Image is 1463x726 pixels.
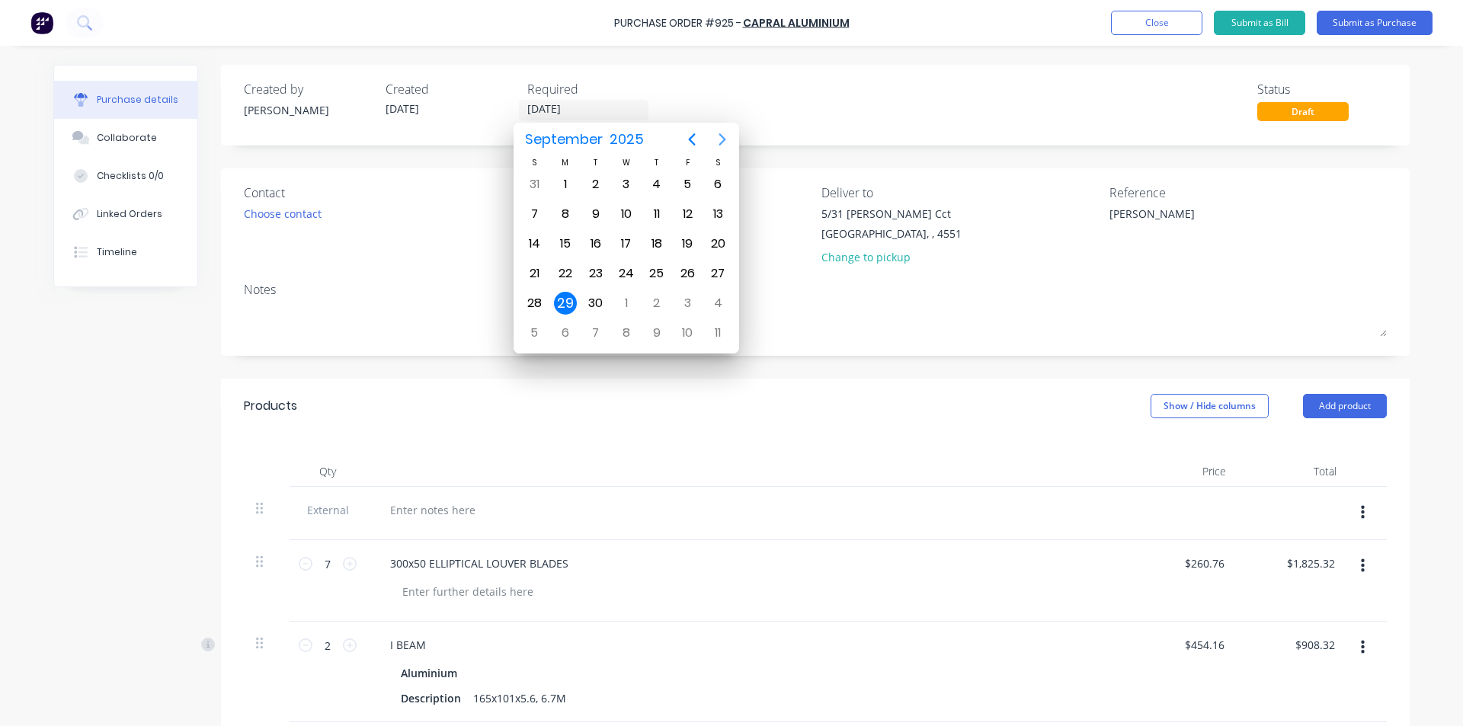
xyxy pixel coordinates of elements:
div: Choose contact [244,206,322,222]
div: Checklists 0/0 [97,169,164,183]
button: Next page [707,124,738,155]
div: Saturday, October 4, 2025 [706,292,729,315]
div: Tuesday, September 16, 2025 [584,232,607,255]
div: Thursday, September 11, 2025 [645,203,668,225]
button: September2025 [515,126,653,153]
span: 2025 [606,126,647,153]
button: Linked Orders [54,195,197,233]
div: Purchase Order #925 - [614,15,741,31]
div: 5/31 [PERSON_NAME] Cct [821,206,962,222]
div: Draft [1257,102,1349,121]
div: Thursday, September 18, 2025 [645,232,668,255]
button: Submit as Bill [1214,11,1305,35]
span: September [521,126,606,153]
div: Saturday, October 11, 2025 [706,321,729,344]
div: Friday, October 3, 2025 [676,292,699,315]
button: Purchase details [54,81,197,119]
button: Close [1111,11,1202,35]
div: Saturday, September 20, 2025 [706,232,729,255]
div: Sunday, September 14, 2025 [523,232,546,255]
div: Friday, September 26, 2025 [676,262,699,285]
div: Reference [1109,184,1387,202]
div: Sunday, September 7, 2025 [523,203,546,225]
div: Wednesday, October 1, 2025 [615,292,638,315]
div: Wednesday, September 3, 2025 [615,173,638,196]
div: S [519,156,549,169]
div: Qty [290,456,366,487]
div: S [703,156,733,169]
div: Friday, September 12, 2025 [676,203,699,225]
div: Saturday, September 6, 2025 [706,173,729,196]
div: T [642,156,672,169]
div: Friday, October 10, 2025 [676,321,699,344]
div: Created by [244,80,373,98]
button: Show / Hide columns [1151,394,1269,418]
div: Friday, September 19, 2025 [676,232,699,255]
div: Tuesday, September 2, 2025 [584,173,607,196]
div: 165x101x5.6, 6.7M [467,687,572,709]
div: Timeline [97,245,137,259]
div: Linked Orders [97,207,162,221]
div: T [581,156,611,169]
button: Previous page [677,124,707,155]
div: Change to pickup [821,249,962,265]
div: Saturday, September 13, 2025 [706,203,729,225]
div: Monday, October 6, 2025 [554,321,577,344]
div: Tuesday, September 23, 2025 [584,262,607,285]
div: F [672,156,703,169]
span: External [302,502,354,518]
div: Tuesday, September 9, 2025 [584,203,607,225]
div: Contact [244,184,521,202]
div: Price [1128,456,1238,487]
div: Required [527,80,657,98]
div: Thursday, September 25, 2025 [645,262,668,285]
a: Capral Aluminium [743,15,850,30]
div: Wednesday, September 17, 2025 [615,232,638,255]
button: Timeline [54,233,197,271]
div: Sunday, September 28, 2025 [523,292,546,315]
div: Monday, September 15, 2025 [554,232,577,255]
div: Thursday, September 4, 2025 [645,173,668,196]
div: Wednesday, October 8, 2025 [615,321,638,344]
div: Products [244,397,297,415]
div: W [611,156,642,169]
div: Monday, September 1, 2025 [554,173,577,196]
div: Today, Monday, September 29, 2025 [554,292,577,315]
div: Created [386,80,515,98]
div: Friday, September 5, 2025 [676,173,699,196]
div: Wednesday, September 24, 2025 [615,262,638,285]
div: Total [1238,456,1349,487]
div: Notes [244,280,1387,299]
div: [GEOGRAPHIC_DATA], , 4551 [821,225,962,241]
img: Factory [30,11,53,34]
div: Status [1257,80,1387,98]
div: M [549,156,580,169]
button: Submit as Purchase [1317,11,1433,35]
div: Tuesday, October 7, 2025 [584,321,607,344]
div: 300x50 ELLIPTICAL LOUVER BLADES [378,552,581,574]
div: Collaborate [97,131,157,145]
div: Description [395,687,467,709]
div: Thursday, October 9, 2025 [645,321,668,344]
button: Collaborate [54,119,197,157]
div: Sunday, September 21, 2025 [523,262,546,285]
div: [PERSON_NAME] [244,102,373,118]
div: Aluminium [401,662,463,684]
textarea: [PERSON_NAME] [1109,206,1300,240]
div: Saturday, September 27, 2025 [706,262,729,285]
button: Add product [1303,394,1387,418]
div: Thursday, October 2, 2025 [645,292,668,315]
div: Purchase details [97,93,178,107]
button: Checklists 0/0 [54,157,197,195]
div: Monday, September 8, 2025 [554,203,577,225]
div: Sunday, October 5, 2025 [523,321,546,344]
div: Monday, September 22, 2025 [554,262,577,285]
div: Tuesday, September 30, 2025 [584,292,607,315]
div: Wednesday, September 10, 2025 [615,203,638,225]
div: I BEAM [378,634,438,656]
div: Deliver to [821,184,1099,202]
div: Sunday, August 31, 2025 [523,173,546,196]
